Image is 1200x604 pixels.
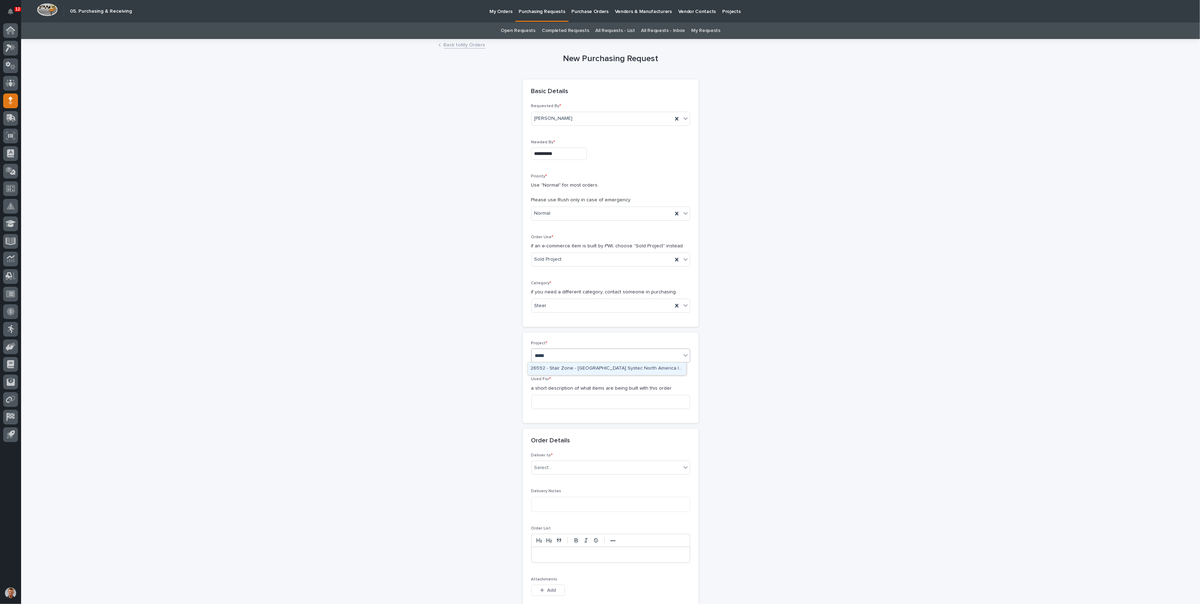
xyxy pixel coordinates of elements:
[531,242,690,250] p: if an e-commerce item is built by PWI, choose "Sold Project" instead
[37,3,58,16] img: Workspace Logo
[3,586,18,600] button: users-avatar
[641,22,685,39] a: All Requests - Inbox
[534,210,551,217] span: Normal
[534,115,573,122] span: [PERSON_NAME]
[523,54,699,64] h1: New Purchasing Request
[610,538,616,544] strong: •••
[531,174,547,178] span: Priority
[9,8,18,20] div: Notifications12
[531,341,548,345] span: Project
[501,22,535,39] a: Open Requests
[534,256,562,263] span: Sold Project
[547,587,556,593] span: Add
[531,526,551,531] span: Order List
[531,88,569,96] h2: Basic Details
[531,104,562,108] span: Requested By
[534,464,552,472] div: Select...
[531,140,556,144] span: Needed By
[531,288,690,296] p: if you need a different category, contact someone in purchasing
[531,453,553,457] span: Deliver to
[534,302,546,310] span: Steel
[542,22,589,39] a: Completed Requests
[70,8,132,14] h2: 05. Purchasing & Receiving
[531,577,558,582] span: Attachments
[531,281,552,285] span: Category
[531,489,562,493] span: Delivery Notes
[531,235,554,239] span: Order Use
[531,385,690,392] p: a short description of what items are being built with this order
[531,585,565,596] button: Add
[595,22,635,39] a: All Requests - List
[3,4,18,19] button: Notifications
[608,536,618,545] button: •••
[691,22,720,39] a: My Requests
[15,7,20,12] p: 12
[531,182,690,203] p: Use "Normal" for most orders. Please use Rush only in case of emergency.
[531,437,570,445] h2: Order Details
[528,363,686,375] div: 26592 - Stair Zone - Bowe Systec North America Inc - Crossover Project
[444,40,485,48] a: Back toMy Orders
[531,377,551,381] span: Used For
